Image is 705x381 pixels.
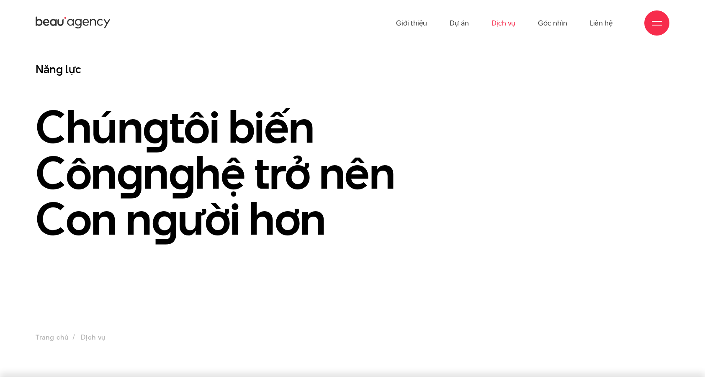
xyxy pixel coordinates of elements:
a: Trang chủ [36,332,68,342]
en: g [169,141,195,204]
en: g [117,141,143,204]
h1: Chún tôi biến Côn n hệ trở nên Con n ười hơn [36,104,506,242]
en: g [152,187,178,250]
en: g [143,95,169,158]
h3: Năng lực [36,62,506,77]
